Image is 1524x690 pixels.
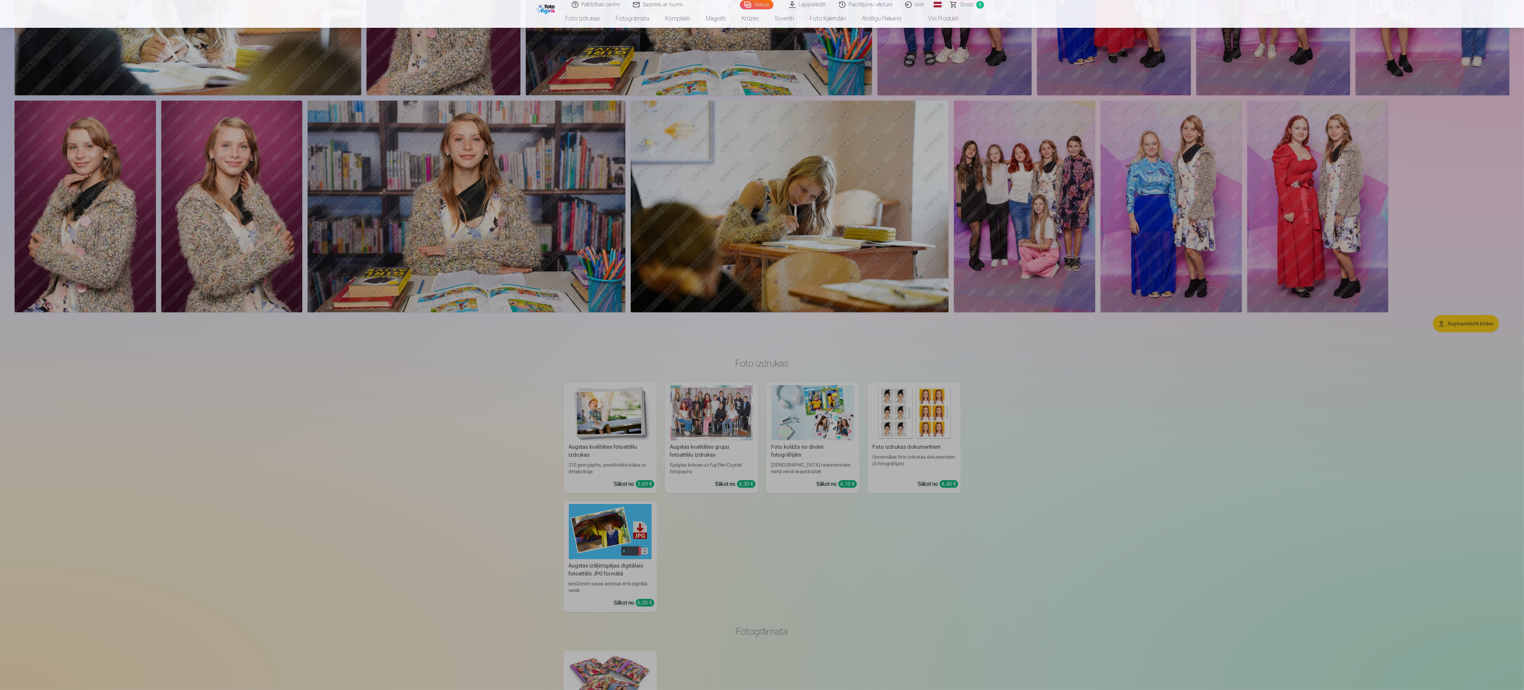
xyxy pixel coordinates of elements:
[536,3,557,14] img: /fa1
[976,1,984,9] span: 0
[909,9,966,28] a: Visi produkti
[558,9,608,28] a: Foto izdrukas
[802,9,854,28] a: Foto kalendāri
[698,9,734,28] a: Magnēti
[767,9,802,28] a: Suvenīri
[960,1,974,9] span: Grozs
[608,9,657,28] a: Fotogrāmata
[854,9,909,28] a: Atslēgu piekariņi
[734,9,767,28] a: Krūzes
[657,9,698,28] a: Komplekti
